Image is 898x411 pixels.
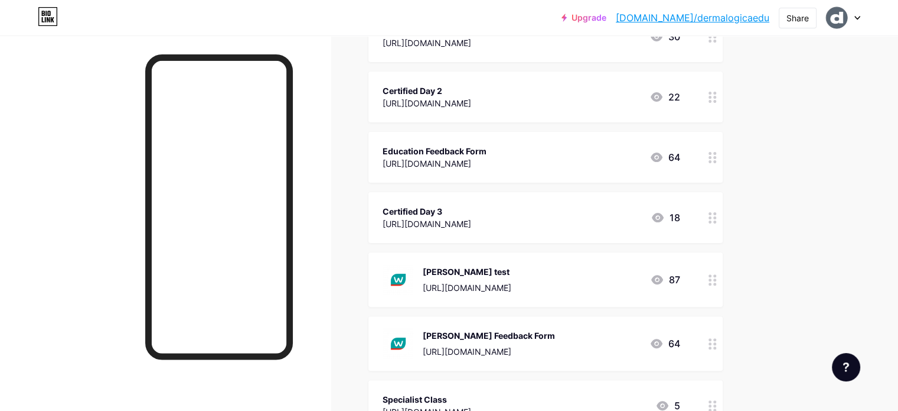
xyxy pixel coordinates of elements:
[383,328,413,359] img: Watson Feedback Form
[383,145,486,157] div: Education Feedback Form
[423,266,511,278] div: [PERSON_NAME] test
[649,150,680,164] div: 64
[616,11,769,25] a: [DOMAIN_NAME]/dermalogicaedu
[383,85,471,97] div: Certified Day 2
[423,329,555,342] div: [PERSON_NAME] Feedback Form
[383,393,471,406] div: Specialist Class
[383,205,471,218] div: Certified Day 3
[649,90,680,104] div: 22
[561,13,606,22] a: Upgrade
[649,30,680,44] div: 30
[383,97,471,109] div: [URL][DOMAIN_NAME]
[786,12,809,24] div: Share
[423,281,511,294] div: [URL][DOMAIN_NAME]
[825,7,848,29] img: dermalogicaedu
[650,273,680,287] div: 87
[383,157,486,170] div: [URL][DOMAIN_NAME]
[383,37,471,49] div: [URL][DOMAIN_NAME]
[383,264,413,295] img: Watson test
[423,345,555,358] div: [URL][DOMAIN_NAME]
[651,211,680,225] div: 18
[383,218,471,230] div: [URL][DOMAIN_NAME]
[649,336,680,351] div: 64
